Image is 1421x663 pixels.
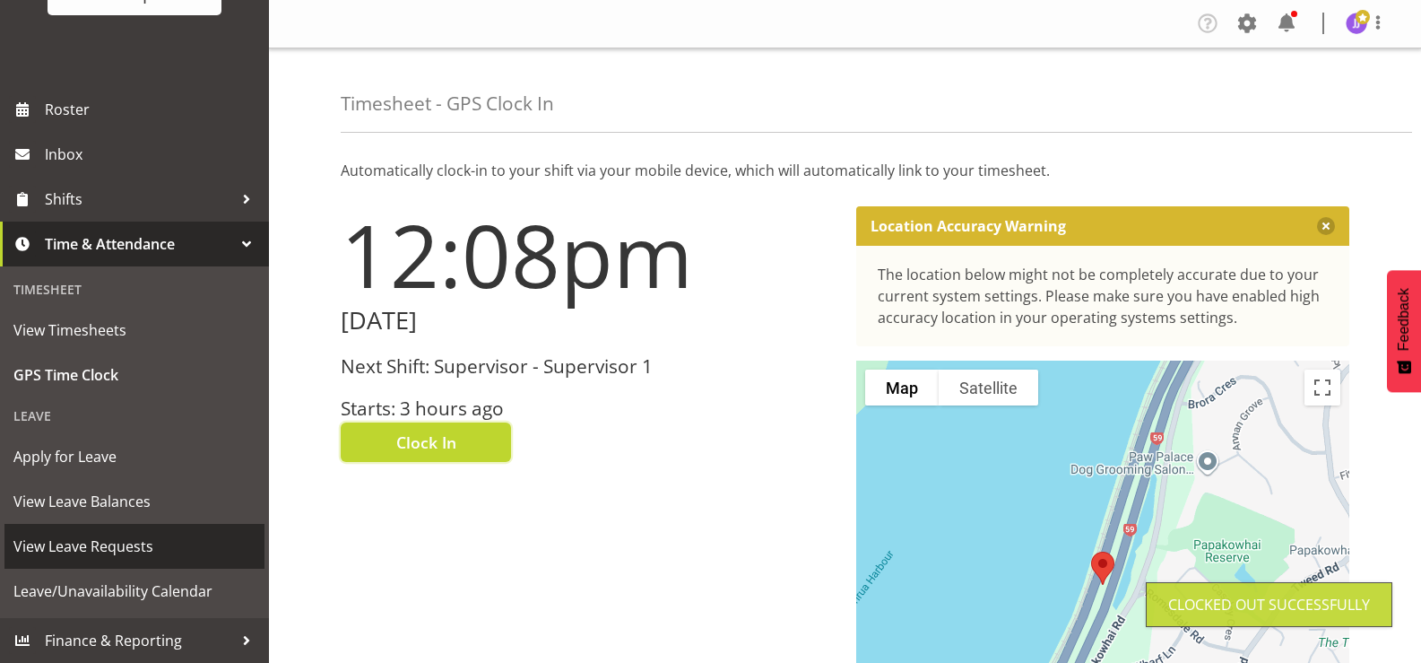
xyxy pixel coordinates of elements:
span: Time & Attendance [45,231,233,257]
a: View Leave Balances [4,479,264,524]
button: Close message [1317,217,1335,235]
a: Leave/Unavailability Calendar [4,569,264,614]
div: The location below might not be completely accurate due to your current system settings. Please m... [878,264,1329,328]
img: janelle-jonkers702.jpg [1346,13,1367,34]
div: Timesheet [4,271,264,308]
span: Clock In [396,431,456,454]
p: Automatically clock-in to your shift via your mobile device, which will automatically link to you... [341,160,1349,181]
span: Leave/Unavailability Calendar [13,578,256,605]
button: Feedback - Show survey [1387,270,1421,392]
span: Feedback [1396,288,1412,351]
h2: [DATE] [341,307,835,335]
h1: 12:08pm [341,206,835,303]
span: GPS Time Clock [13,362,256,388]
a: View Leave Requests [4,524,264,569]
a: View Timesheets [4,308,264,353]
button: Show satellite imagery [939,370,1038,406]
h4: Timesheet - GPS Clock In [341,93,554,114]
span: View Leave Balances [13,488,256,515]
p: Location Accuracy Warning [871,217,1066,235]
span: Finance & Reporting [45,627,233,654]
a: Apply for Leave [4,434,264,479]
span: View Timesheets [13,317,256,344]
a: GPS Time Clock [4,353,264,397]
button: Clock In [341,423,511,462]
h3: Next Shift: Supervisor - Supervisor 1 [341,356,835,377]
button: Toggle fullscreen view [1304,370,1340,406]
div: Clocked out Successfully [1168,594,1370,615]
button: Show street map [865,370,939,406]
span: Shifts [45,186,233,213]
span: Inbox [45,141,260,168]
div: Leave [4,397,264,434]
h3: Starts: 3 hours ago [341,398,835,419]
span: Apply for Leave [13,443,256,470]
span: View Leave Requests [13,533,256,560]
span: Roster [45,96,260,123]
